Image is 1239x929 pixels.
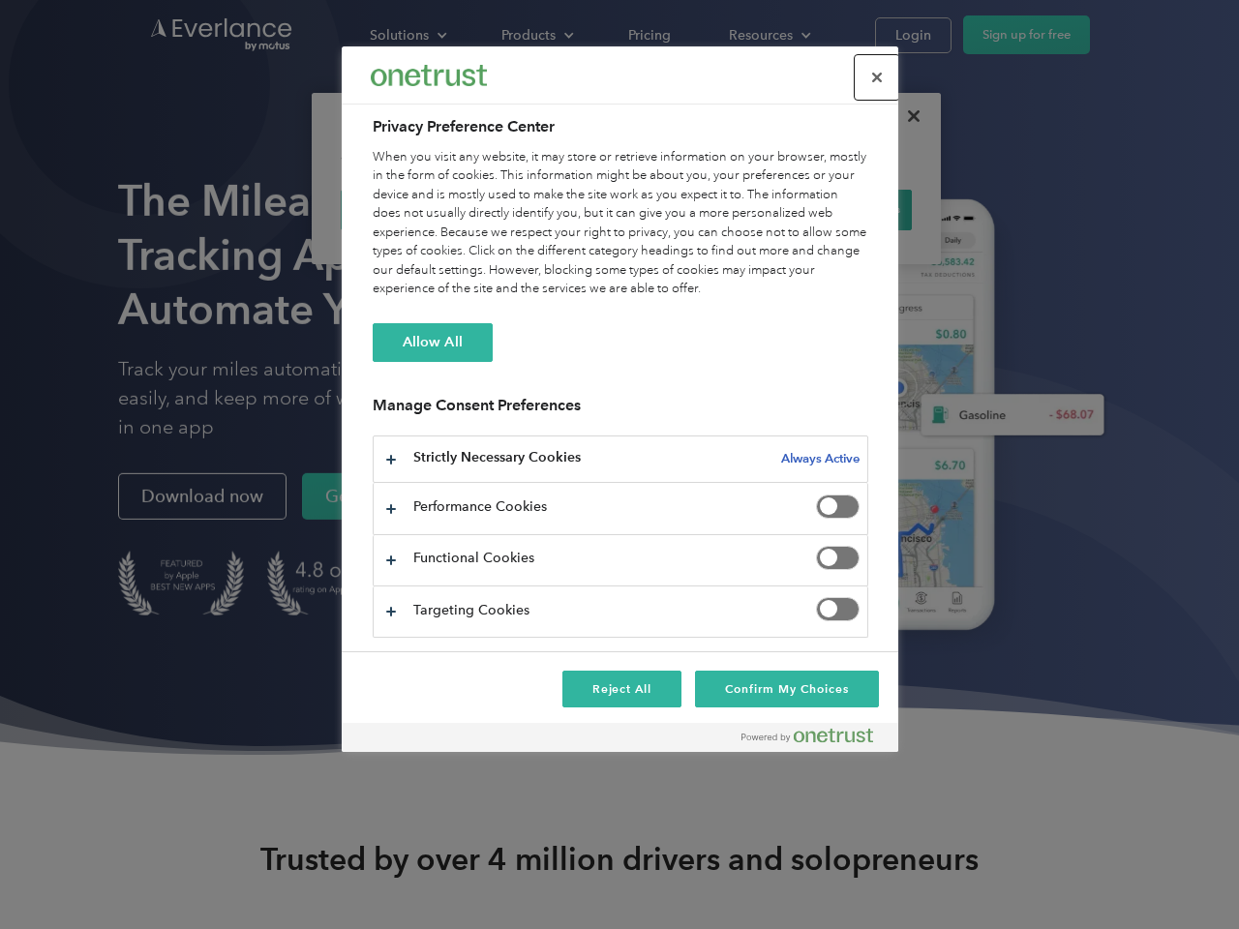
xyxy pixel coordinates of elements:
[342,46,898,752] div: Privacy Preference Center
[371,65,487,85] img: Everlance
[856,56,898,99] button: Close
[373,115,868,138] h2: Privacy Preference Center
[373,396,868,426] h3: Manage Consent Preferences
[695,671,878,707] button: Confirm My Choices
[342,46,898,752] div: Preference center
[562,671,682,707] button: Reject All
[371,56,487,95] div: Everlance
[741,728,889,752] a: Powered by OneTrust Opens in a new Tab
[373,148,868,299] div: When you visit any website, it may store or retrieve information on your browser, mostly in the f...
[373,323,493,362] button: Allow All
[741,728,873,743] img: Powered by OneTrust Opens in a new Tab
